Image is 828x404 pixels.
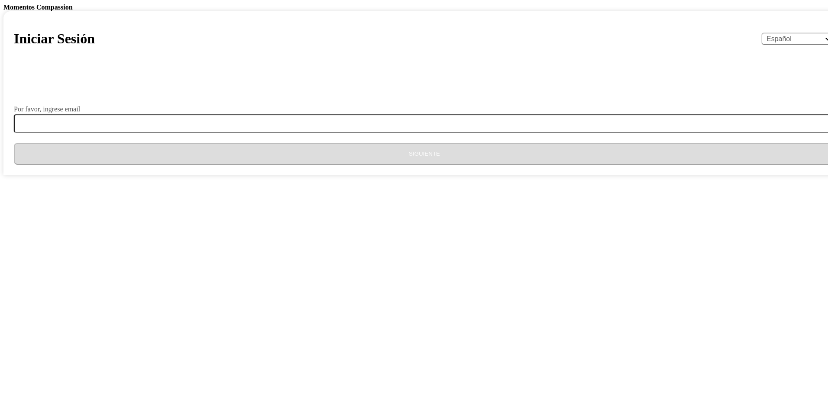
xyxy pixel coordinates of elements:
label: Por favor, ingrese email [14,106,80,113]
h1: Iniciar Sesión [14,31,95,47]
b: Momentos Compassion [3,3,73,11]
